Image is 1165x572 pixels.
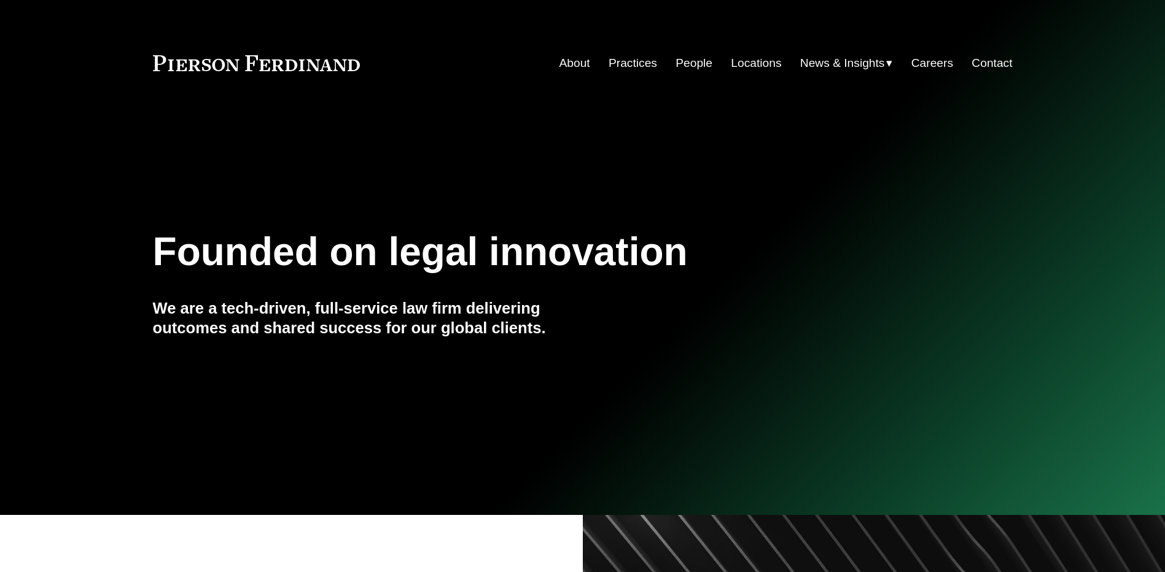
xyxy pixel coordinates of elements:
a: Locations [731,52,781,75]
h4: We are a tech-driven, full-service law firm delivering outcomes and shared success for our global... [153,298,583,338]
a: About [559,52,590,75]
a: People [676,52,712,75]
a: folder dropdown [800,52,893,75]
a: Contact [972,52,1012,75]
a: Practices [609,52,657,75]
a: Careers [911,52,953,75]
span: News & Insights [800,53,885,74]
h1: Founded on legal innovation [153,230,870,274]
